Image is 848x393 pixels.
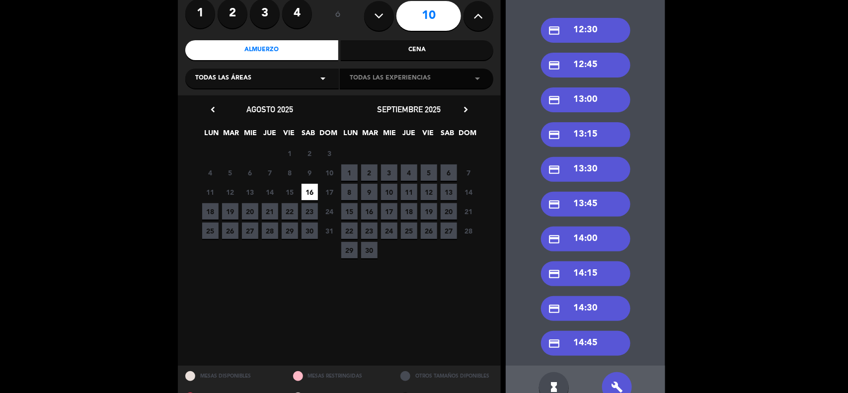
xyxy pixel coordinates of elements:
span: SAB [301,127,317,144]
i: build [611,381,623,393]
div: 14:30 [541,296,630,321]
span: DOM [459,127,475,144]
span: 26 [222,223,238,239]
span: 4 [401,164,417,181]
span: 11 [202,184,219,200]
span: 23 [302,203,318,220]
span: 26 [421,223,437,239]
span: 1 [341,164,358,181]
i: credit_card [548,303,561,315]
span: 18 [401,203,417,220]
span: SAB [440,127,456,144]
span: agosto 2025 [246,104,293,114]
span: 12 [421,184,437,200]
div: 12:30 [541,18,630,43]
span: 14 [461,184,477,200]
span: 15 [282,184,298,200]
span: 7 [461,164,477,181]
span: 8 [282,164,298,181]
span: 17 [381,203,397,220]
i: credit_card [548,198,561,211]
span: 7 [262,164,278,181]
span: 22 [282,203,298,220]
span: 21 [461,203,477,220]
span: 10 [321,164,338,181]
span: Todas las áreas [195,74,251,83]
span: JUE [401,127,417,144]
div: MESAS DISPONIBLES [178,366,286,387]
span: 3 [321,145,338,161]
span: 23 [361,223,378,239]
span: 2 [302,145,318,161]
i: credit_card [548,163,561,176]
div: 14:00 [541,227,630,251]
span: Todas las experiencias [350,74,431,83]
span: LUN [343,127,359,144]
div: MESAS RESTRINGIDAS [286,366,393,387]
i: arrow_drop_down [471,73,483,84]
i: chevron_right [461,104,471,115]
i: credit_card [548,59,561,72]
span: 19 [222,203,238,220]
div: 13:15 [541,122,630,147]
i: credit_card [548,24,561,37]
span: 27 [441,223,457,239]
span: 5 [421,164,437,181]
span: MIE [242,127,259,144]
span: septiembre 2025 [377,104,441,114]
span: 24 [381,223,397,239]
span: 20 [242,203,258,220]
span: 16 [302,184,318,200]
span: 25 [202,223,219,239]
span: 17 [321,184,338,200]
span: 27 [242,223,258,239]
span: 5 [222,164,238,181]
span: 25 [401,223,417,239]
span: 8 [341,184,358,200]
i: chevron_left [208,104,218,115]
div: OTROS TAMAÑOS DIPONIBLES [393,366,501,387]
div: 13:00 [541,87,630,112]
span: 24 [321,203,338,220]
span: 10 [381,184,397,200]
span: MAR [362,127,379,144]
span: 21 [262,203,278,220]
i: hourglass_full [548,381,560,393]
i: arrow_drop_down [317,73,329,84]
span: 11 [401,184,417,200]
span: VIE [281,127,298,144]
span: 19 [421,203,437,220]
span: 30 [361,242,378,258]
span: 29 [282,223,298,239]
span: MIE [382,127,398,144]
span: 31 [321,223,338,239]
span: 16 [361,203,378,220]
span: 30 [302,223,318,239]
span: 14 [262,184,278,200]
div: Almuerzo [185,40,338,60]
span: 13 [242,184,258,200]
i: credit_card [548,337,561,350]
span: 28 [461,223,477,239]
div: 12:45 [541,53,630,78]
span: 12 [222,184,238,200]
span: 22 [341,223,358,239]
span: 18 [202,203,219,220]
span: 13 [441,184,457,200]
span: 9 [361,184,378,200]
span: JUE [262,127,278,144]
i: credit_card [548,129,561,141]
span: LUN [204,127,220,144]
span: VIE [420,127,437,144]
span: MAR [223,127,239,144]
i: credit_card [548,233,561,245]
i: credit_card [548,268,561,280]
div: 14:45 [541,331,630,356]
span: 2 [361,164,378,181]
div: 13:30 [541,157,630,182]
span: 29 [341,242,358,258]
span: 6 [242,164,258,181]
span: DOM [320,127,336,144]
span: 6 [441,164,457,181]
span: 4 [202,164,219,181]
